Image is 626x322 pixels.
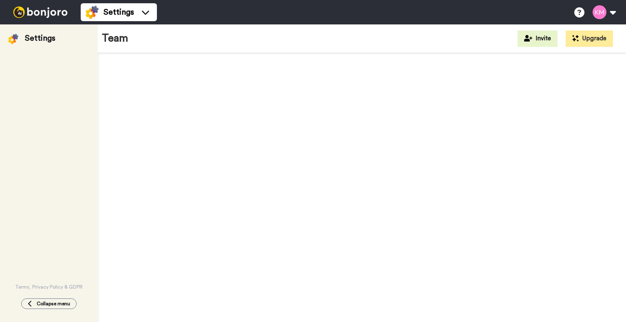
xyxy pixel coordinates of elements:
[37,300,70,307] span: Collapse menu
[10,7,71,18] img: bj-logo-header-white.svg
[86,6,99,19] img: settings-colored.svg
[518,31,558,47] button: Invite
[104,7,134,18] span: Settings
[566,31,613,47] button: Upgrade
[21,298,77,309] button: Collapse menu
[102,33,128,44] h1: Team
[8,34,18,44] img: settings-colored.svg
[25,33,55,44] div: Settings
